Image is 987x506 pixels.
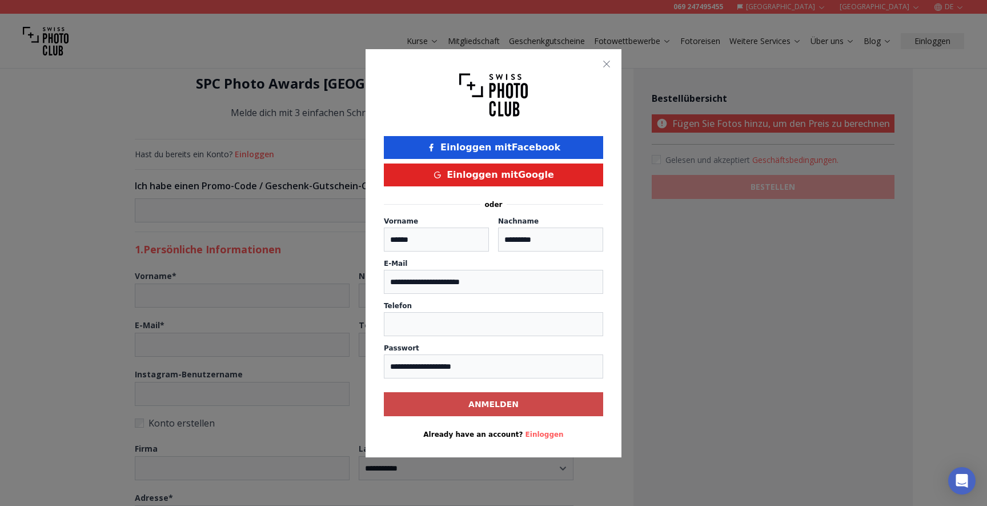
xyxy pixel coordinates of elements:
[459,67,528,122] img: Swiss photo club
[384,164,603,186] button: Einloggen mitGoogle
[384,392,603,416] button: Anmelden
[384,260,407,268] label: E-Mail
[498,217,539,225] label: Nachname
[384,136,603,159] button: Einloggen mitFacebook
[384,302,412,310] label: Telefon
[525,430,564,439] button: Einloggen
[384,217,418,225] label: Vorname
[485,200,503,209] p: oder
[384,430,603,439] p: Already have an account?
[459,394,528,415] span: Anmelden
[384,344,419,352] label: Passwort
